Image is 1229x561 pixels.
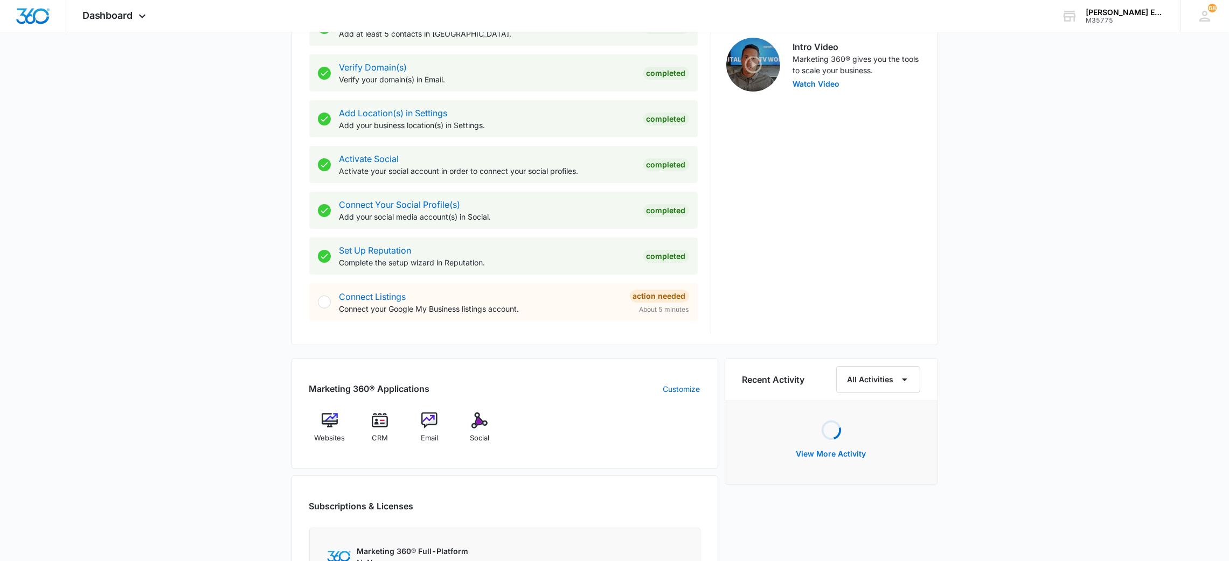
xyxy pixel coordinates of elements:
[339,108,448,118] a: Add Location(s) in Settings
[309,382,430,395] h2: Marketing 360® Applications
[372,433,388,444] span: CRM
[409,412,450,451] a: Email
[643,204,689,217] div: Completed
[339,153,399,164] a: Activate Social
[643,113,689,125] div: Completed
[836,366,920,393] button: All Activities
[339,120,635,131] p: Add your business location(s) in Settings.
[339,165,635,177] p: Activate your social account in order to connect your social profiles.
[459,412,501,451] a: Social
[663,383,700,395] a: Customize
[793,40,920,53] h3: Intro Video
[339,74,635,85] p: Verify your domain(s) in Email.
[786,441,877,467] button: View More Activity
[309,412,351,451] a: Websites
[470,433,489,444] span: Social
[793,53,920,76] p: Marketing 360® gives you the tools to scale your business.
[640,305,689,314] span: About 5 minutes
[1086,17,1164,24] div: account id
[357,545,469,557] p: Marketing 360® Full-Platform
[643,67,689,80] div: Completed
[1086,8,1164,17] div: account name
[643,250,689,263] div: Completed
[742,373,805,386] h6: Recent Activity
[339,257,635,268] p: Complete the setup wizard in Reputation.
[630,290,689,303] div: Action Needed
[421,433,438,444] span: Email
[339,62,407,73] a: Verify Domain(s)
[1208,4,1217,12] span: 68
[82,10,133,21] span: Dashboard
[1208,4,1217,12] div: notifications count
[309,500,414,513] h2: Subscriptions & Licenses
[314,433,345,444] span: Websites
[793,80,840,88] button: Watch Video
[339,211,635,222] p: Add your social media account(s) in Social.
[643,158,689,171] div: Completed
[339,245,412,256] a: Set Up Reputation
[339,291,406,302] a: Connect Listings
[339,28,635,39] p: Add at least 5 contacts in [GEOGRAPHIC_DATA].
[339,199,461,210] a: Connect Your Social Profile(s)
[339,303,621,314] p: Connect your Google My Business listings account.
[359,412,400,451] a: CRM
[726,38,780,92] img: Intro Video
